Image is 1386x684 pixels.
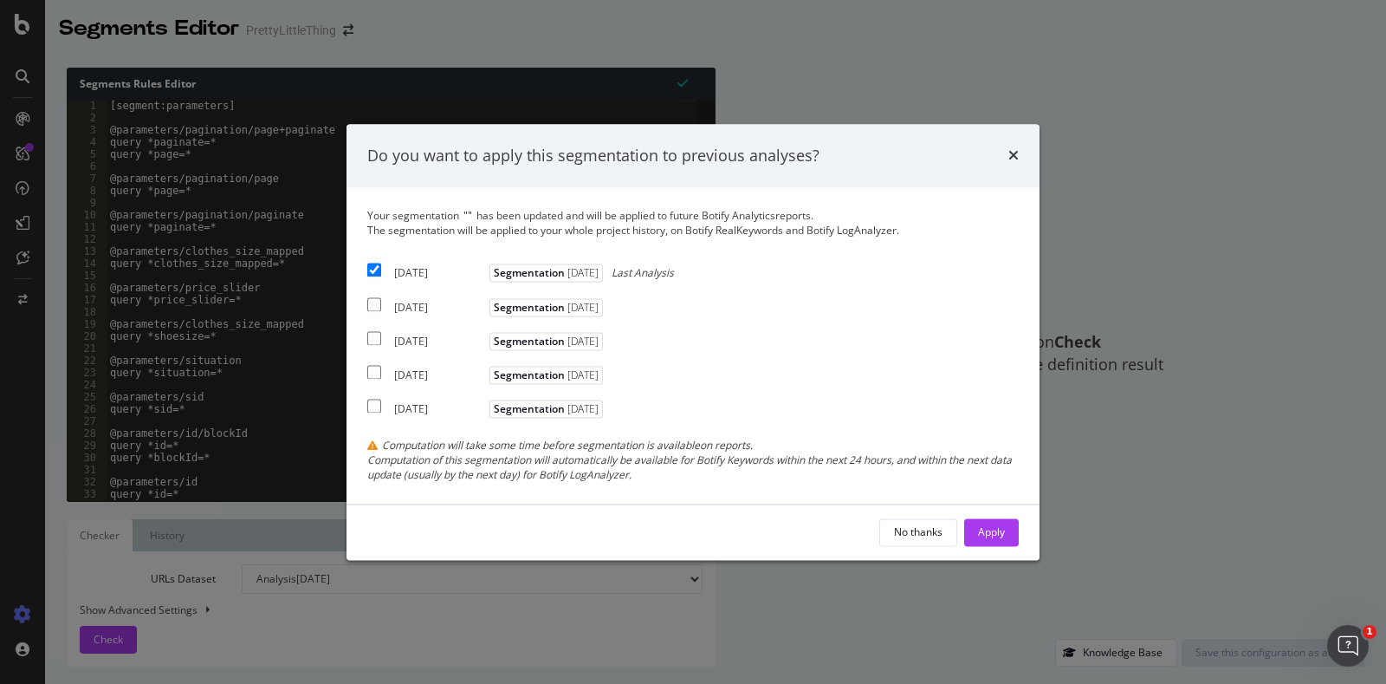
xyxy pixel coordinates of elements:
span: " " [463,209,472,224]
span: Last Analysis [612,266,674,281]
span: [DATE] [565,300,599,315]
div: [DATE] [394,401,485,416]
div: [DATE] [394,368,485,382]
button: Apply [964,518,1019,546]
div: modal [346,124,1039,560]
iframe: Intercom live chat [1327,625,1369,667]
span: [DATE] [565,401,599,416]
span: [DATE] [565,334,599,349]
div: [DATE] [394,300,485,315]
span: Segmentation [489,332,603,350]
div: times [1008,145,1019,167]
span: Segmentation [489,400,603,418]
div: [DATE] [394,334,485,349]
div: Computation of this segmentation will automatically be available for Botify Keywords within the n... [367,453,1019,483]
span: [DATE] [565,368,599,382]
div: Apply [978,524,1005,539]
button: No thanks [879,518,957,546]
span: Segmentation [489,264,603,283]
div: Your segmentation has been updated and will be applied to future Botify Analytics reports. [367,209,1019,238]
span: 1 [1363,625,1376,639]
span: Segmentation [489,298,603,316]
div: No thanks [894,524,942,539]
span: Computation will take some time before segmentation is available on reports. [382,439,753,453]
div: The segmentation will be applied to your whole project history, on Botify RealKeywords and Botify... [367,224,1019,238]
div: Do you want to apply this segmentation to previous analyses? [367,145,819,167]
span: Segmentation [489,366,603,384]
span: [DATE] [565,266,599,281]
div: [DATE] [394,266,485,281]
